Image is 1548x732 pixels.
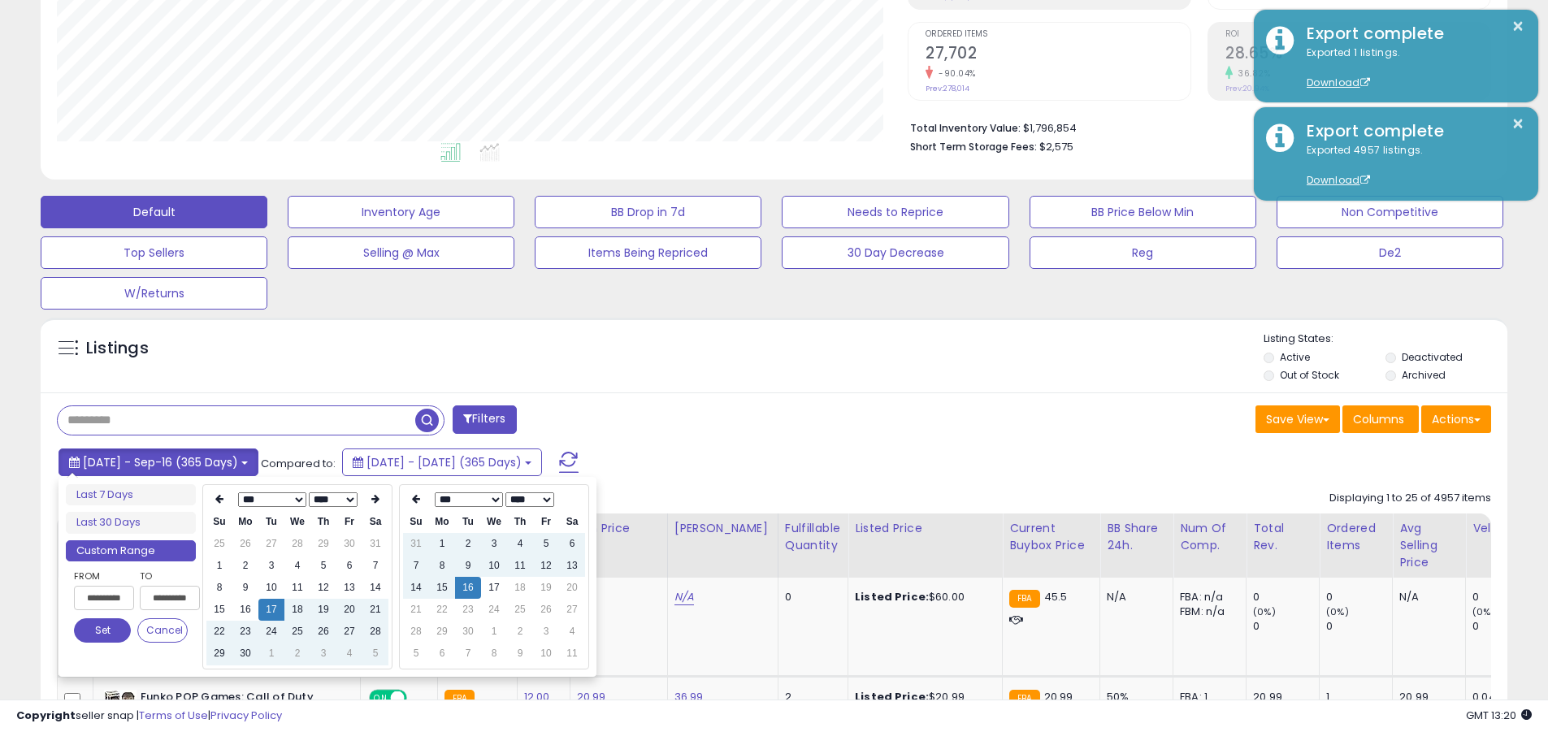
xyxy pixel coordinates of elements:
[1280,368,1339,382] label: Out of Stock
[232,643,258,665] td: 30
[577,689,606,705] a: 20.99
[41,277,267,310] button: W/Returns
[559,599,585,621] td: 27
[232,555,258,577] td: 2
[258,533,284,555] td: 27
[336,621,362,643] td: 27
[403,533,429,555] td: 31
[284,533,310,555] td: 28
[232,577,258,599] td: 9
[206,555,232,577] td: 1
[403,577,429,599] td: 14
[1466,708,1532,723] span: 2025-09-17 13:20 GMT
[559,621,585,643] td: 4
[1326,590,1392,604] div: 0
[1255,405,1340,433] button: Save View
[533,511,559,533] th: Fr
[559,555,585,577] td: 13
[232,599,258,621] td: 16
[403,555,429,577] td: 7
[336,577,362,599] td: 13
[288,196,514,228] button: Inventory Age
[455,621,481,643] td: 30
[1421,405,1491,433] button: Actions
[210,708,282,723] a: Privacy Policy
[429,577,455,599] td: 15
[481,533,507,555] td: 3
[1107,590,1160,604] div: N/A
[137,618,188,643] button: Cancel
[1009,690,1039,708] small: FBA
[535,236,761,269] button: Items Being Repriced
[66,540,196,562] li: Custom Range
[782,196,1008,228] button: Needs to Reprice
[1399,520,1459,571] div: Avg Selling Price
[674,589,694,605] a: N/A
[258,643,284,665] td: 1
[429,621,455,643] td: 29
[1253,520,1312,554] div: Total Rev.
[362,533,388,555] td: 31
[455,643,481,665] td: 7
[1472,520,1532,537] div: Velocity
[16,708,282,724] div: seller snap | |
[559,643,585,665] td: 11
[782,236,1008,269] button: 30 Day Decrease
[1253,690,1319,704] div: 20.99
[1307,76,1370,89] a: Download
[403,599,429,621] td: 21
[453,405,516,434] button: Filters
[533,577,559,599] td: 19
[1253,605,1276,618] small: (0%)
[1294,119,1526,143] div: Export complete
[455,511,481,533] th: Tu
[284,643,310,665] td: 2
[258,555,284,577] td: 3
[74,618,131,643] button: Set
[481,555,507,577] td: 10
[16,708,76,723] strong: Copyright
[140,568,188,584] label: To
[507,643,533,665] td: 9
[429,555,455,577] td: 8
[366,454,522,470] span: [DATE] - [DATE] (365 Days)
[855,689,929,704] b: Listed Price:
[559,511,585,533] th: Sa
[1399,590,1453,604] div: N/A
[403,511,429,533] th: Su
[1044,689,1073,704] span: 20.99
[481,599,507,621] td: 24
[59,448,258,476] button: [DATE] - Sep-16 (365 Days)
[41,236,267,269] button: Top Sellers
[507,533,533,555] td: 4
[1511,114,1524,134] button: ×
[855,590,990,604] div: $60.00
[336,511,362,533] th: Fr
[444,690,475,708] small: FBA
[310,577,336,599] td: 12
[206,533,232,555] td: 25
[533,533,559,555] td: 5
[141,690,338,724] b: Funko POP Games: Call of Duty Action Figure - [PERSON_NAME]
[284,511,310,533] th: We
[455,599,481,621] td: 23
[507,577,533,599] td: 18
[533,621,559,643] td: 3
[674,520,771,537] div: [PERSON_NAME]
[1326,520,1385,554] div: Ordered Items
[74,568,131,584] label: From
[139,708,208,723] a: Terms of Use
[403,621,429,643] td: 28
[507,621,533,643] td: 2
[41,196,267,228] button: Default
[1180,590,1234,604] div: FBA: n/a
[785,520,841,554] div: Fulfillable Quantity
[926,30,1190,39] span: Ordered Items
[206,621,232,643] td: 22
[1225,44,1490,66] h2: 28.65%
[926,44,1190,66] h2: 27,702
[1009,590,1039,608] small: FBA
[104,690,137,712] img: 51ARieqcELL._SL40_.jpg
[1009,520,1093,554] div: Current Buybox Price
[261,456,336,471] span: Compared to:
